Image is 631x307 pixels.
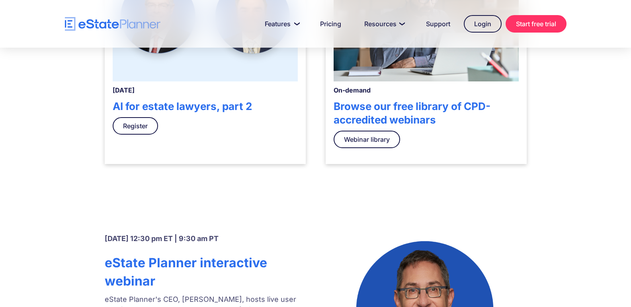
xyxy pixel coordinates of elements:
[105,255,267,289] strong: eState Planner interactive webinar
[416,16,460,32] a: Support
[113,100,252,112] strong: AI for estate lawyers, part 2
[334,86,371,94] strong: On-demand
[355,16,412,32] a: Resources
[255,16,307,32] a: Features
[334,100,519,127] h4: Browse our free library of CPD-accredited webinars
[334,131,400,148] a: Webinar library
[311,16,351,32] a: Pricing
[113,86,135,94] strong: [DATE]
[113,117,158,135] a: Register
[506,15,567,33] a: Start free trial
[464,15,502,33] a: Login
[105,234,219,243] strong: [DATE] 12:30 pm ET | 9:30 am PT
[65,17,160,31] a: home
